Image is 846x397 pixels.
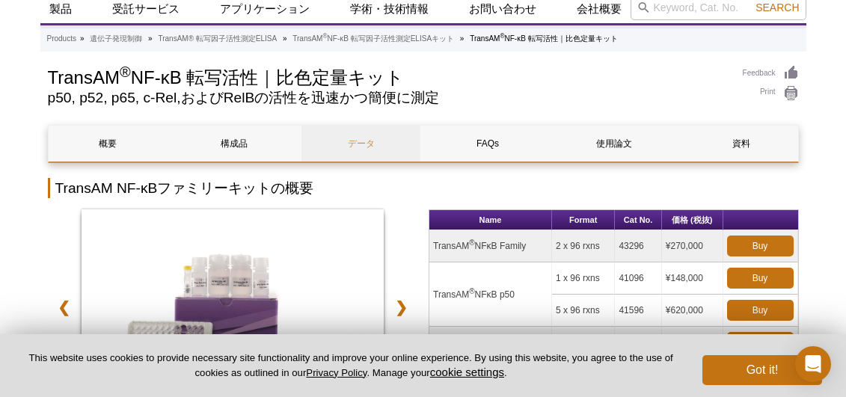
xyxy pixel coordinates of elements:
th: Cat No. [615,210,661,230]
a: TransAM®NF-κB 転写因子活性測定ELISAキット [292,32,454,46]
th: 価格 (税抜) [662,210,723,230]
li: » [148,34,153,43]
th: Format [552,210,615,230]
td: 43296 [615,230,661,262]
a: Buy [727,236,794,256]
button: Search [751,1,803,14]
a: ❮ [48,290,80,324]
td: 5 x 96 rxns [552,295,615,327]
span: Search [755,1,799,13]
td: ¥148,000 [662,327,723,359]
li: TransAM NF-κB 転写活性｜比色定量キット [470,34,617,43]
td: ¥148,000 [662,262,723,295]
td: 41596 [615,295,661,327]
td: 2 x 96 rxns [552,230,615,262]
h2: TransAM NF-κBファミリーキットの概要 [48,178,799,198]
a: 使用論文 [555,126,674,161]
a: FAQs [428,126,547,161]
a: Privacy Policy [306,367,367,378]
a: ❯ [385,290,417,324]
td: ¥620,000 [662,295,723,327]
p: This website uses cookies to provide necessary site functionality and improve your online experie... [24,351,678,380]
a: Products [47,32,76,46]
td: 41096 [615,262,661,295]
li: » [460,34,465,43]
td: TransAM NFκB Family [429,230,552,262]
h2: p50, p52, p65, c-Rel,およびRelBの活性を迅速かつ簡便に測定 [48,91,728,105]
sup: ® [322,32,327,40]
a: 構成品 [175,126,294,161]
sup: ® [469,238,474,247]
a: 遺伝子発現制御 [90,32,142,46]
a: Buy [727,300,794,321]
td: ¥270,000 [662,230,723,262]
li: » [283,34,287,43]
a: TransAM® 転写因子活性測定ELISA [158,32,277,46]
a: データ [301,126,420,161]
h1: TransAM NF-κB 転写活性｜比色定量キット [48,65,728,87]
button: Got it! [702,355,822,385]
td: TransAM NFκB p52 [429,327,552,391]
a: Print [743,85,799,102]
td: 1 x 96 rxns [552,262,615,295]
a: 資料 [681,126,800,161]
button: cookie settings [430,366,504,378]
div: Open Intercom Messenger [795,346,831,382]
a: Feedback [743,65,799,81]
td: 48196 [615,327,661,359]
td: 1 x 96 rxns [552,327,615,359]
sup: ® [469,287,474,295]
a: Buy [727,332,794,353]
sup: ® [500,32,504,40]
li: » [80,34,85,43]
td: TransAM NFκB p50 [429,262,552,327]
sup: ® [120,64,131,80]
a: Buy [727,268,794,289]
th: Name [429,210,552,230]
a: 概要 [49,126,168,161]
